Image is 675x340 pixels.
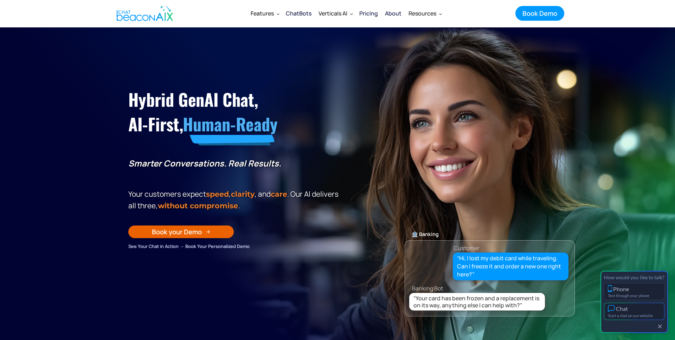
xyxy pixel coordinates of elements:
div: Verticals AI [315,5,356,22]
div: Features [251,8,274,18]
span: care [271,190,287,198]
div: Book your Demo [152,227,202,236]
div: About [385,8,401,18]
div: See Your Chat in Action → Book Your Personalized Demo [128,242,341,250]
img: Dropdown [277,12,279,15]
div: Book Demo [522,9,557,18]
a: Pricing [356,4,381,22]
a: home [111,1,177,26]
div: Resources [409,8,436,18]
strong: speed [206,190,229,198]
div: Verticals AI [319,8,347,18]
a: Book your Demo [128,225,234,238]
span: Human-Ready [183,111,277,136]
div: “Hi, I lost my debit card while traveling. Can I freeze it and order a new one right here?” [457,254,565,279]
div: 🏦 Banking [405,229,574,239]
span: without compromise [158,201,238,210]
img: Dropdown [350,12,353,15]
p: Your customers expect , , and . Our Al delivers all three, . [128,188,341,211]
img: Arrow [206,230,210,234]
div: Features [247,5,282,22]
div: ChatBots [286,8,311,18]
a: ChatBots [282,4,315,22]
a: About [381,4,405,22]
div: Pricing [359,8,378,18]
span: clarity [231,190,255,198]
div: Customer [454,243,480,253]
strong: Smarter Conversations. Real Results. [128,157,281,169]
a: Book Demo [515,6,564,21]
h1: Hybrid GenAI Chat, AI-First, [128,87,341,137]
img: Dropdown [439,12,442,15]
div: Resources [405,5,445,22]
